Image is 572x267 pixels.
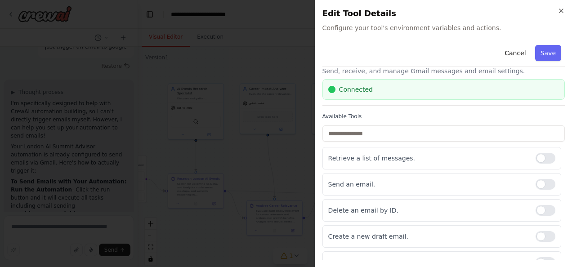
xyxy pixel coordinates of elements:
label: Available Tools [322,113,565,120]
p: Send, receive, and manage Gmail messages and email settings. [322,67,565,76]
p: Retrieve a specific message by ID. [328,258,528,267]
button: Cancel [499,45,531,61]
p: Retrieve a list of messages. [328,154,528,163]
p: Send an email. [328,180,528,189]
span: Configure your tool's environment variables and actions. [322,23,565,32]
p: Delete an email by ID. [328,206,528,215]
h2: Edit Tool Details [322,7,565,20]
p: Create a new draft email. [328,232,528,241]
span: Connected [339,85,373,94]
button: Save [535,45,561,61]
